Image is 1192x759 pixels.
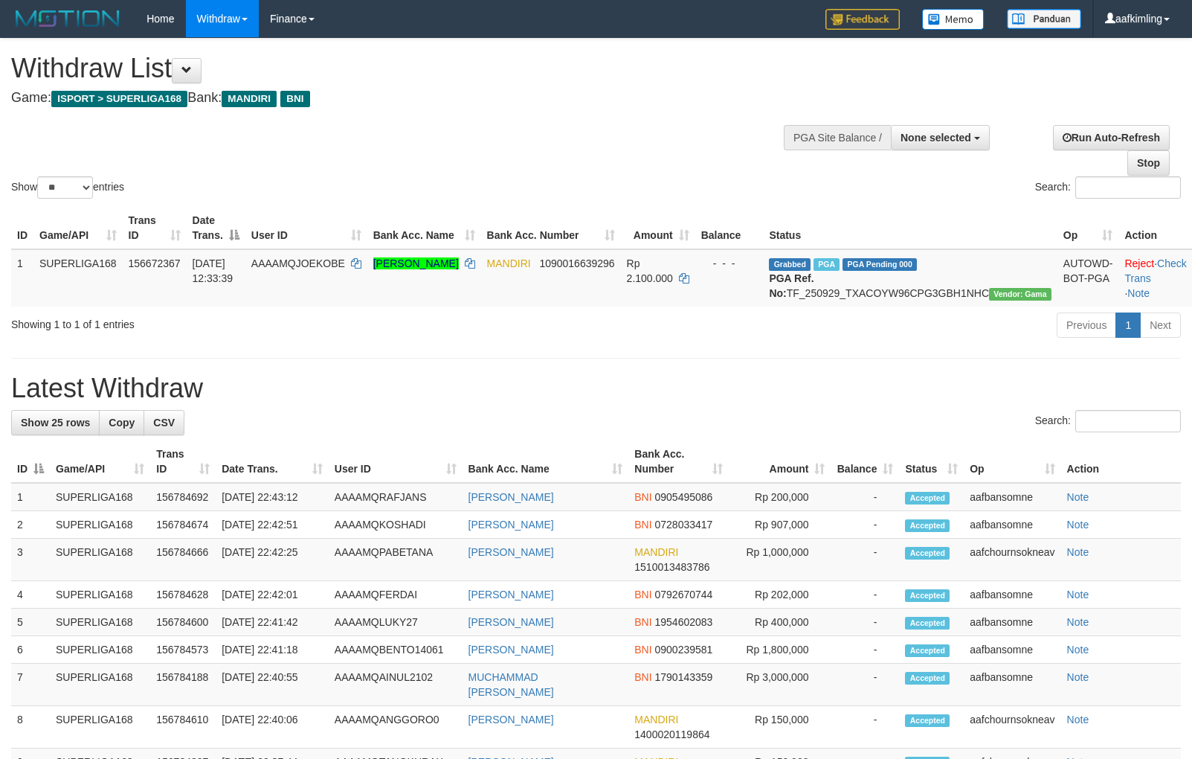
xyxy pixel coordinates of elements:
[373,257,459,269] a: [PERSON_NAME]
[729,483,831,511] td: Rp 200,000
[628,441,729,483] th: Bank Acc. Number: activate to sort column ascending
[11,311,486,332] div: Showing 1 to 1 of 1 entries
[729,609,831,636] td: Rp 400,000
[11,609,50,636] td: 5
[329,664,463,706] td: AAAAMQAINUL2102
[905,519,950,532] span: Accepted
[11,410,100,435] a: Show 25 rows
[729,636,831,664] td: Rp 1,800,000
[1067,616,1089,628] a: Note
[150,664,216,706] td: 156784188
[964,664,1060,706] td: aafbansomne
[11,581,50,609] td: 4
[729,539,831,581] td: Rp 1,000,000
[831,539,899,581] td: -
[1067,491,1089,503] a: Note
[11,176,124,199] label: Show entries
[468,671,554,698] a: MUCHAMMAD [PERSON_NAME]
[891,125,990,150] button: None selected
[831,706,899,749] td: -
[150,609,216,636] td: 156784600
[831,609,899,636] td: -
[150,636,216,664] td: 156784573
[216,483,329,511] td: [DATE] 22:43:12
[367,207,481,249] th: Bank Acc. Name: activate to sort column ascending
[468,616,554,628] a: [PERSON_NAME]
[901,132,971,144] span: None selected
[1140,313,1181,338] a: Next
[729,706,831,749] td: Rp 150,000
[216,706,329,749] td: [DATE] 22:40:06
[634,616,651,628] span: BNI
[50,539,150,581] td: SUPERLIGA168
[1067,546,1089,558] a: Note
[150,539,216,581] td: 156784666
[905,644,950,657] span: Accepted
[193,257,233,284] span: [DATE] 12:33:39
[50,609,150,636] td: SUPERLIGA168
[655,519,713,531] span: Copy 0728033417 to clipboard
[814,258,840,271] span: Marked by aafsengchandara
[11,706,50,749] td: 8
[1118,249,1192,307] td: · ·
[769,258,811,271] span: Grabbed
[769,272,814,299] b: PGA Ref. No:
[1075,176,1181,199] input: Search:
[655,671,713,683] span: Copy 1790143359 to clipboard
[964,636,1060,664] td: aafbansomne
[843,258,917,271] span: PGA Pending
[701,256,758,271] div: - - -
[1057,313,1116,338] a: Previous
[222,91,277,107] span: MANDIRI
[1067,671,1089,683] a: Note
[634,491,651,503] span: BNI
[784,125,891,150] div: PGA Site Balance /
[11,207,33,249] th: ID
[329,441,463,483] th: User ID: activate to sort column ascending
[539,257,614,269] span: Copy 1090016639296 to clipboard
[964,441,1060,483] th: Op: activate to sort column ascending
[831,664,899,706] td: -
[1127,150,1170,176] a: Stop
[51,91,187,107] span: ISPORT > SUPERLIGA168
[964,581,1060,609] td: aafbansomne
[634,644,651,656] span: BNI
[50,441,150,483] th: Game/API: activate to sort column ascending
[1057,207,1119,249] th: Op: activate to sort column ascending
[216,441,329,483] th: Date Trans.: activate to sort column ascending
[37,176,93,199] select: Showentries
[634,546,678,558] span: MANDIRI
[1053,125,1170,150] a: Run Auto-Refresh
[634,714,678,726] span: MANDIRI
[1127,287,1150,299] a: Note
[481,207,621,249] th: Bank Acc. Number: activate to sort column ascending
[964,511,1060,539] td: aafbansomne
[11,483,50,511] td: 1
[695,207,764,249] th: Balance
[1057,249,1119,307] td: AUTOWD-BOT-PGA
[655,644,713,656] span: Copy 0900239581 to clipboard
[153,417,175,429] span: CSV
[899,441,964,483] th: Status: activate to sort column ascending
[763,249,1057,307] td: TF_250929_TXACOYW96CPG3GBH1NHC
[150,581,216,609] td: 156784628
[99,410,144,435] a: Copy
[21,417,90,429] span: Show 25 rows
[634,589,651,601] span: BNI
[831,581,899,609] td: -
[468,644,554,656] a: [PERSON_NAME]
[831,636,899,664] td: -
[468,491,554,503] a: [PERSON_NAME]
[1061,441,1181,483] th: Action
[831,483,899,511] td: -
[50,511,150,539] td: SUPERLIGA168
[905,672,950,685] span: Accepted
[329,483,463,511] td: AAAAMQRAFJANS
[11,54,780,83] h1: Withdraw List
[329,511,463,539] td: AAAAMQKOSHADI
[634,728,709,740] span: Copy 1400020119864 to clipboard
[655,589,713,601] span: Copy 0792670744 to clipboard
[831,441,899,483] th: Balance: activate to sort column ascending
[831,511,899,539] td: -
[922,9,985,30] img: Button%20Memo.svg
